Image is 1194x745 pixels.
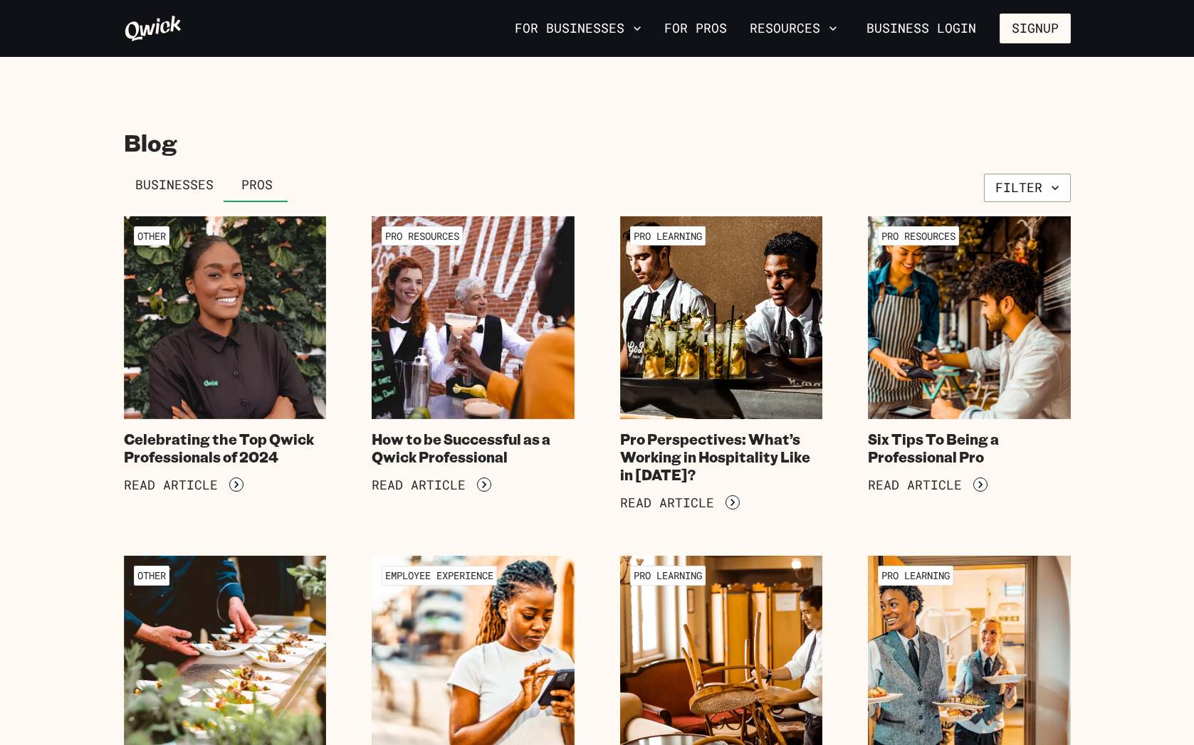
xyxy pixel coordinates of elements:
span: Other [134,566,169,585]
button: Filter [984,174,1071,202]
span: Pro Learning [630,226,706,245]
span: Employee Experience [382,566,497,585]
span: Pro Resources [382,226,463,245]
h4: Pro Perspectives: What’s Working in Hospitality Like in [DATE]? [620,430,823,484]
img: Celebrating the Top Qwick Professionals of 2024 [124,216,327,419]
span: Read Article [868,477,962,493]
span: Other [134,226,169,245]
span: Pro Learning [630,566,706,585]
img: Pro Perspectives: What’s Working in Hospitality Like in 2024? [620,216,823,419]
button: For Businesses [509,16,647,41]
span: Pros [241,177,273,193]
span: Read Article [124,477,218,493]
button: Resources [744,16,843,41]
a: Pro ResourcesHow to be Successful as a Qwick ProfessionalRead Article [372,216,575,510]
a: Pro LearningPro Perspectives: What’s Working in Hospitality Like in [DATE]?Read Article [620,216,823,510]
span: Read Article [620,495,714,511]
a: OtherCelebrating the Top Qwick Professionals of 2024Read Article [124,216,327,510]
span: Businesses [135,177,214,193]
span: Read Article [372,477,466,493]
a: Pro ResourcesSix Tips To Being a Professional ProRead Article [868,216,1071,510]
a: Business Login [854,14,988,43]
span: Pro Learning [878,566,953,585]
h4: Celebrating the Top Qwick Professionals of 2024 [124,430,327,466]
a: For Pros [659,16,733,41]
h2: Blog [124,128,1071,157]
img: How to be Successful as a Qwick Professional [372,216,575,419]
h4: How to be Successful as a Qwick Professional [372,430,575,466]
span: Pro Resources [878,226,959,245]
button: Signup [1000,14,1071,43]
img: Six Tips To Being a Professional Pro [868,216,1071,419]
h4: Six Tips To Being a Professional Pro [868,430,1071,466]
